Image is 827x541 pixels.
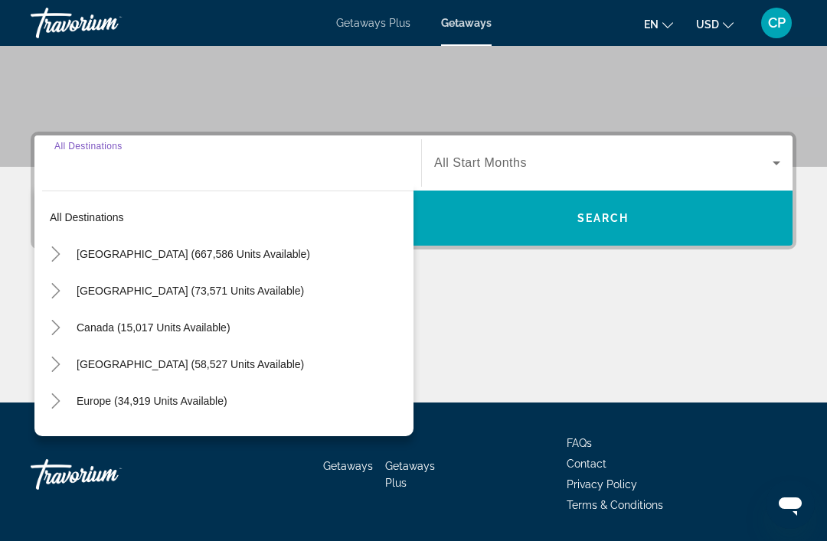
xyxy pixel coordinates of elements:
button: [GEOGRAPHIC_DATA] (667,586 units available) [69,240,413,268]
a: Getaways [323,460,373,472]
button: Toggle Mexico (73,571 units available) [42,278,69,305]
span: [GEOGRAPHIC_DATA] (73,571 units available) [77,285,304,297]
span: Canada (15,017 units available) [77,321,230,334]
button: Search [413,191,793,246]
span: Search [577,212,629,224]
button: Toggle Australia (3,268 units available) [42,425,69,451]
a: Getaways Plus [385,460,435,489]
a: Terms & Conditions [567,499,663,511]
a: Travorium [31,451,184,497]
span: All Start Months [434,156,527,169]
button: [GEOGRAPHIC_DATA] (58,527 units available) [69,350,413,378]
span: All Destinations [54,141,123,151]
a: Contact [567,458,606,470]
button: Toggle Caribbean & Atlantic Islands (58,527 units available) [42,351,69,378]
a: Privacy Policy [567,478,637,490]
button: All destinations [42,204,413,231]
span: USD [696,18,719,31]
span: [GEOGRAPHIC_DATA] (58,527 units available) [77,358,304,370]
iframe: Button to launch messaging window [766,480,815,529]
span: All destinations [50,211,124,223]
button: Canada (15,017 units available) [69,314,413,341]
button: Change language [644,13,673,35]
span: en [644,18,659,31]
button: Toggle Canada (15,017 units available) [42,314,69,341]
button: [GEOGRAPHIC_DATA] (73,571 units available) [69,277,413,305]
button: Change currency [696,13,734,35]
button: Australia (3,268 units available) [69,424,413,451]
button: Toggle Europe (34,919 units available) [42,388,69,415]
div: Search widget [34,135,793,246]
a: Travorium [31,3,184,43]
span: [GEOGRAPHIC_DATA] (667,586 units available) [77,248,310,260]
a: Getaways [441,17,492,29]
button: User Menu [757,7,796,39]
a: FAQs [567,437,592,449]
button: Europe (34,919 units available) [69,387,413,415]
button: Toggle United States (667,586 units available) [42,241,69,268]
a: Getaways Plus [336,17,410,29]
span: Europe (34,919 units available) [77,395,227,407]
span: CP [768,15,786,31]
